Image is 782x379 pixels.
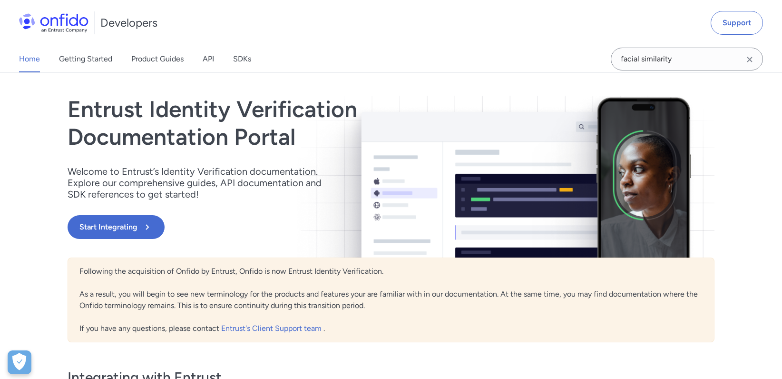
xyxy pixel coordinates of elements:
[19,13,88,32] img: Onfido Logo
[233,46,251,72] a: SDKs
[68,215,165,239] button: Start Integrating
[611,48,763,70] input: Onfido search input field
[711,11,763,35] a: Support
[68,215,520,239] a: Start Integrating
[68,96,520,150] h1: Entrust Identity Verification Documentation Portal
[68,258,714,342] div: Following the acquisition of Onfido by Entrust, Onfido is now Entrust Identity Verification. As a...
[221,324,323,333] a: Entrust's Client Support team
[203,46,214,72] a: API
[100,15,157,30] h1: Developers
[68,166,334,200] p: Welcome to Entrust’s Identity Verification documentation. Explore our comprehensive guides, API d...
[744,54,755,65] svg: Clear search field button
[19,46,40,72] a: Home
[59,46,112,72] a: Getting Started
[8,350,31,374] button: Open Preferences
[8,350,31,374] div: Cookie Preferences
[131,46,184,72] a: Product Guides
